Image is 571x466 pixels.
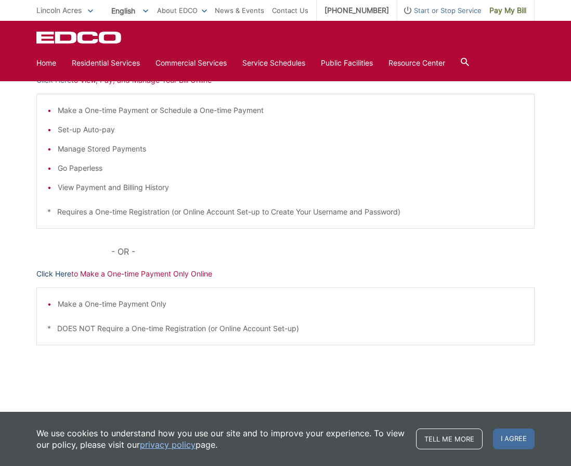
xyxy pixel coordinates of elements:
[111,244,535,259] p: - OR -
[58,298,524,310] li: Make a One-time Payment Only
[58,182,524,193] li: View Payment and Billing History
[36,268,535,280] p: to Make a One-time Payment Only Online
[416,429,483,449] a: Tell me more
[140,439,196,450] a: privacy policy
[58,162,524,174] li: Go Paperless
[272,5,308,16] a: Contact Us
[72,57,140,69] a: Residential Services
[36,268,71,280] a: Click Here
[103,2,156,19] span: English
[47,206,524,218] p: * Requires a One-time Registration (or Online Account Set-up to Create Your Username and Password)
[321,57,373,69] a: Public Facilities
[58,143,524,155] li: Manage Stored Payments
[58,105,524,116] li: Make a One-time Payment or Schedule a One-time Payment
[155,57,227,69] a: Commercial Services
[493,429,535,449] span: I agree
[36,57,56,69] a: Home
[157,5,207,16] a: About EDCO
[489,5,526,16] span: Pay My Bill
[36,31,123,44] a: EDCD logo. Return to the homepage.
[242,57,305,69] a: Service Schedules
[36,427,406,450] p: We use cookies to understand how you use our site and to improve your experience. To view our pol...
[47,323,524,334] p: * DOES NOT Require a One-time Registration (or Online Account Set-up)
[388,57,445,69] a: Resource Center
[36,6,82,15] span: Lincoln Acres
[215,5,264,16] a: News & Events
[58,124,524,135] li: Set-up Auto-pay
